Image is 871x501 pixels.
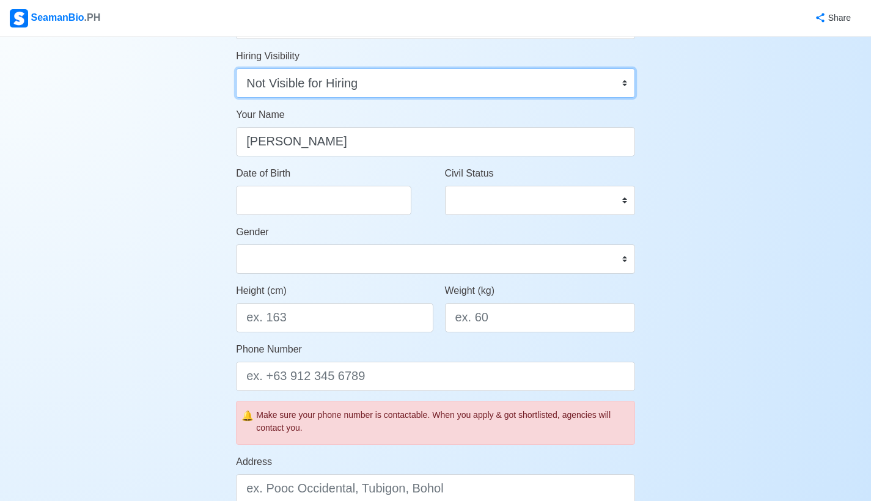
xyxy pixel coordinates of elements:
[445,166,494,181] label: Civil Status
[84,12,101,23] span: .PH
[236,127,635,156] input: Type your name
[236,109,284,120] span: Your Name
[236,362,635,391] input: ex. +63 912 345 6789
[803,6,861,30] button: Share
[236,456,272,467] span: Address
[236,285,287,296] span: Height (cm)
[10,9,28,27] img: Logo
[236,225,268,240] label: Gender
[236,51,300,61] span: Hiring Visibility
[236,166,290,181] label: Date of Birth
[445,303,635,332] input: ex. 60
[236,303,433,332] input: ex. 163
[241,409,254,423] span: caution
[256,409,630,434] div: Make sure your phone number is contactable. When you apply & got shortlisted, agencies will conta...
[445,285,495,296] span: Weight (kg)
[10,9,100,27] div: SeamanBio
[236,344,302,354] span: Phone Number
